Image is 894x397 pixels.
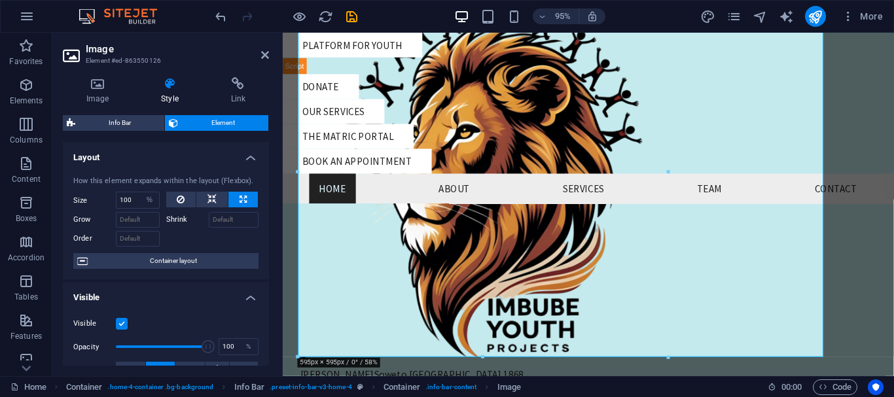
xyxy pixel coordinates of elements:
button: Usercentrics [868,379,884,395]
span: : [791,382,793,392]
button: Element [165,115,268,131]
div: How this element expands within the layout (Flexbox). [73,176,259,187]
span: Element [182,115,264,131]
h4: Layout [63,142,269,165]
span: 1868 [232,353,253,366]
span: . home-4-container .bg-background [107,379,213,395]
h2: Image [86,43,269,55]
label: Order [73,231,116,247]
p: Boxes [16,213,37,224]
span: Click to select. Double-click to edit [66,379,103,395]
button: design [700,9,716,24]
p: Tables [14,292,38,302]
button: More [836,6,888,27]
p: Content [12,174,41,184]
i: Pages (Ctrl+Alt+S) [726,9,742,24]
span: Container layout [92,253,255,269]
i: Navigator [753,9,768,24]
h6: Session time [768,379,802,395]
button: 95% [533,9,579,24]
a: Click to cancel selection. Double-click to open Pages [10,379,46,395]
label: Shrink [166,212,209,228]
span: 00 00 [781,379,802,395]
i: AI Writer [779,9,794,24]
span: Click to select. Double-click to edit [497,379,521,395]
h4: Visible [63,282,269,305]
button: Click here to leave preview mode and continue editing [291,9,307,24]
label: Grow [73,212,116,228]
button: text_generator [779,9,795,24]
i: Undo: Change image (Ctrl+Z) [213,9,228,24]
span: . info-bar-content [425,379,477,395]
button: Code [813,379,857,395]
button: undo [213,9,228,24]
i: Design (Ctrl+Alt+Y) [700,9,715,24]
label: Overflow [73,362,116,378]
div: % [240,339,258,354]
p: Favorites [9,56,43,67]
label: Visible [73,316,116,332]
p: Accordion [8,252,45,263]
span: Soweto [96,353,130,366]
i: Save (Ctrl+S) [344,9,359,24]
button: save [344,9,359,24]
span: Code [819,379,851,395]
span: Click to select. Double-click to edit [234,379,265,395]
p: Elements [10,95,43,106]
button: Info Bar [63,115,164,131]
button: navigator [753,9,768,24]
img: Editor Logo [75,9,173,24]
h4: Image [63,77,137,105]
span: Info Bar [79,115,160,131]
span: Click to select. Double-click to edit [384,379,420,395]
label: Size [73,197,116,204]
p: Columns [10,135,43,145]
input: Default [116,231,160,247]
button: Container layout [73,253,259,269]
input: Default [116,212,160,228]
h4: Style [137,77,207,105]
i: This element is a customizable preset [357,383,363,390]
input: Default [209,212,259,228]
label: Opacity [73,343,116,351]
button: pages [726,9,742,24]
i: Publish [808,9,823,24]
h4: Link [207,77,269,105]
nav: breadcrumb [66,379,521,395]
p: Features [10,331,42,341]
h3: Element #ed-863550126 [86,55,243,67]
i: Reload page [318,9,333,24]
span: . preset-info-bar-v3-home-4 [270,379,351,395]
h6: 95% [552,9,573,24]
button: publish [805,6,826,27]
button: reload [317,9,333,24]
span: [GEOGRAPHIC_DATA] [133,353,230,366]
span: More [842,10,883,23]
